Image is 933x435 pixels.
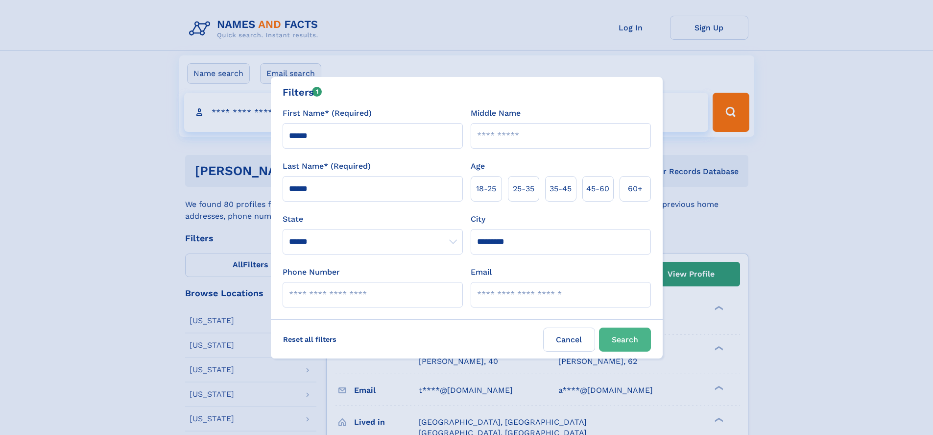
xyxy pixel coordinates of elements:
label: Age [471,160,485,172]
label: Cancel [543,328,595,352]
label: Email [471,266,492,278]
label: Phone Number [283,266,340,278]
label: Last Name* (Required) [283,160,371,172]
label: First Name* (Required) [283,107,372,119]
label: City [471,213,485,225]
span: 45‑60 [586,183,609,195]
span: 18‑25 [476,183,496,195]
label: Reset all filters [277,328,343,351]
label: State [283,213,463,225]
span: 25‑35 [513,183,534,195]
span: 60+ [628,183,643,195]
div: Filters [283,85,322,100]
button: Search [599,328,651,352]
label: Middle Name [471,107,521,119]
span: 35‑45 [550,183,572,195]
